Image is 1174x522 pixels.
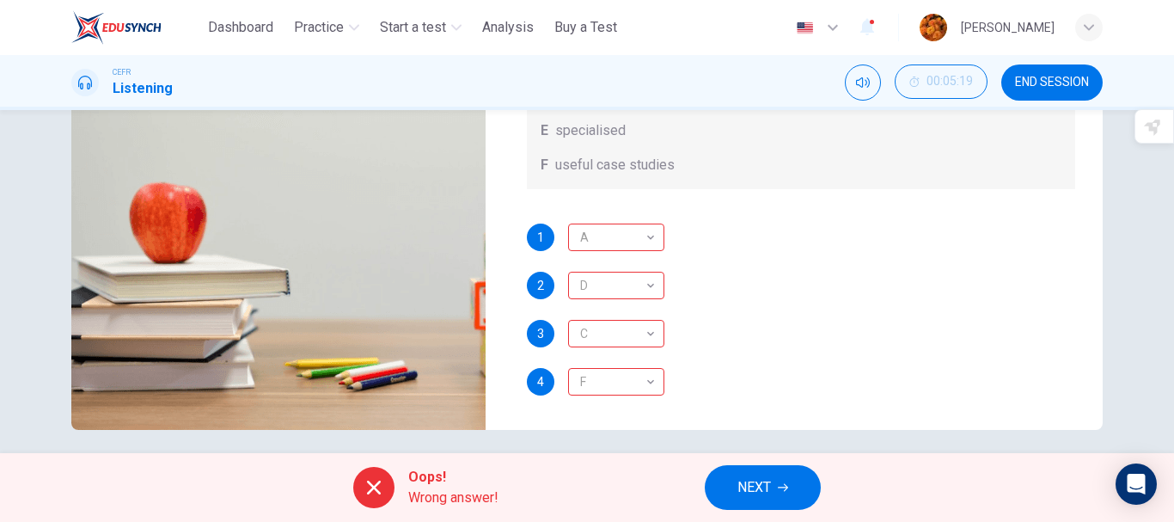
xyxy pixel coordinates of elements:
[568,272,664,299] div: A
[373,12,468,43] button: Start a test
[287,12,366,43] button: Practice
[541,155,548,175] span: F
[113,78,173,99] h1: Listening
[537,328,544,340] span: 3
[568,368,664,396] div: C
[208,17,273,38] span: Dashboard
[71,10,162,45] img: ELTC logo
[568,358,658,407] div: F
[568,310,658,359] div: C
[845,64,881,101] div: Mute
[408,488,498,508] span: Wrong answer!
[547,12,624,43] button: Buy a Test
[475,12,541,43] button: Analysis
[71,10,201,45] a: ELTC logo
[926,75,973,89] span: 00:05:19
[537,376,544,388] span: 4
[705,465,821,510] button: NEXT
[568,213,658,262] div: A
[794,21,816,34] img: en
[380,17,446,38] span: Start a test
[895,64,988,101] div: Hide
[1001,64,1103,101] button: END SESSION
[961,17,1055,38] div: [PERSON_NAME]
[555,155,675,175] span: useful case studies
[541,120,548,141] span: E
[294,17,344,38] span: Practice
[1015,76,1089,89] span: END SESSION
[482,17,534,38] span: Analysis
[113,66,131,78] span: CEFR
[920,14,947,41] img: Profile picture
[568,224,664,251] div: B
[408,467,498,488] span: Oops!
[555,120,626,141] span: specialised
[895,64,988,99] button: 00:05:19
[71,11,486,430] img: Work Placements
[568,261,658,310] div: D
[537,279,544,292] span: 2
[568,320,664,347] div: D
[1116,464,1157,505] div: Open Intercom Messenger
[737,476,771,500] span: NEXT
[537,231,544,243] span: 1
[201,12,280,43] button: Dashboard
[554,17,617,38] span: Buy a Test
